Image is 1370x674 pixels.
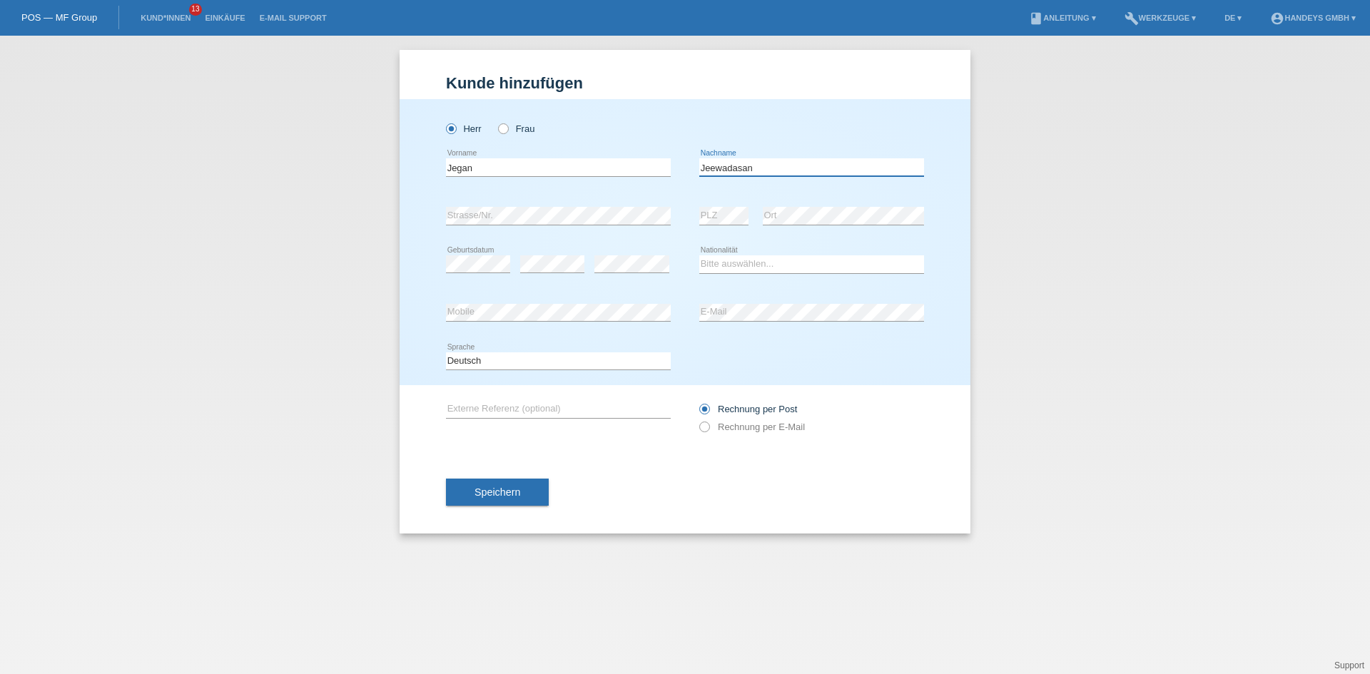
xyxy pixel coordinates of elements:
[1022,14,1102,22] a: bookAnleitung ▾
[1117,14,1204,22] a: buildWerkzeuge ▾
[1029,11,1043,26] i: book
[699,404,797,414] label: Rechnung per Post
[189,4,202,16] span: 13
[498,123,507,133] input: Frau
[498,123,534,134] label: Frau
[475,486,520,498] span: Speichern
[446,123,482,134] label: Herr
[699,404,709,422] input: Rechnung per Post
[1125,11,1139,26] i: build
[446,123,455,133] input: Herr
[1217,14,1249,22] a: DE ▾
[1263,14,1363,22] a: account_circleHandeys GmbH ▾
[1334,660,1364,670] a: Support
[699,422,805,432] label: Rechnung per E-Mail
[21,12,97,23] a: POS — MF Group
[1270,11,1284,26] i: account_circle
[446,74,924,92] h1: Kunde hinzufügen
[253,14,334,22] a: E-Mail Support
[699,422,709,439] input: Rechnung per E-Mail
[446,479,549,506] button: Speichern
[133,14,198,22] a: Kund*innen
[198,14,252,22] a: Einkäufe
